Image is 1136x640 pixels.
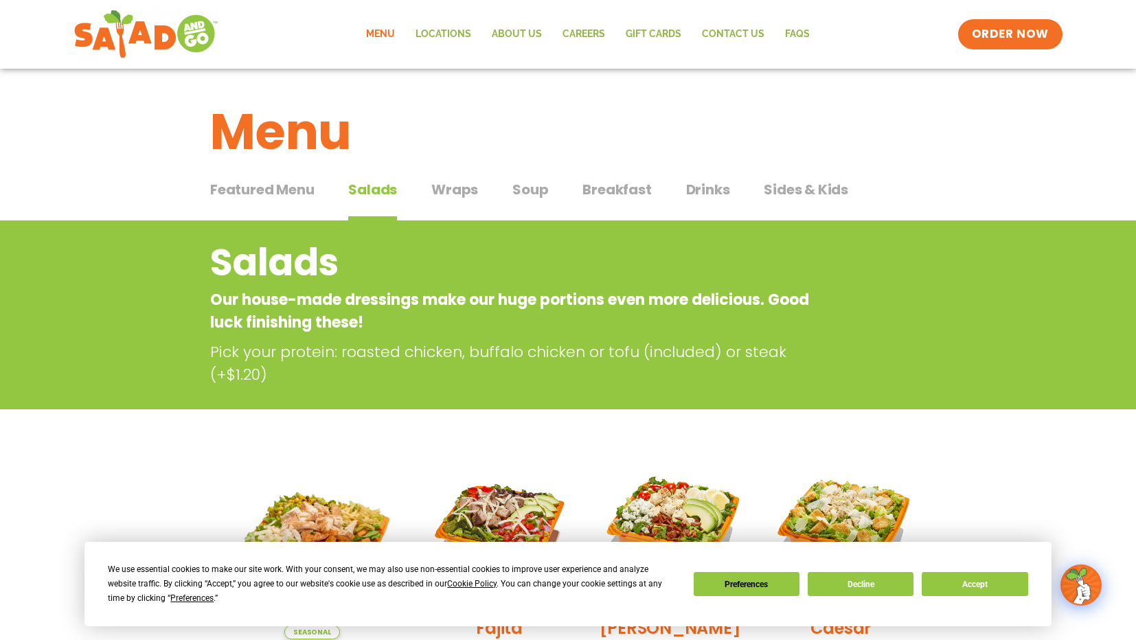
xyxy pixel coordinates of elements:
[694,572,799,596] button: Preferences
[775,19,820,50] a: FAQs
[210,179,314,200] span: Featured Menu
[210,95,926,169] h1: Menu
[220,456,404,639] img: Product photo for Southwest Harvest Salad
[431,179,478,200] span: Wraps
[582,179,651,200] span: Breakfast
[84,542,1052,626] div: Cookie Consent Prompt
[692,19,775,50] a: Contact Us
[476,616,523,640] h2: Fajita
[356,19,820,50] nav: Menu
[348,179,397,200] span: Salads
[405,19,481,50] a: Locations
[600,616,741,640] h2: [PERSON_NAME]
[922,572,1027,596] button: Accept
[512,179,548,200] span: Soup
[808,572,913,596] button: Decline
[595,456,745,606] img: Product photo for Cobb Salad
[210,341,821,386] p: Pick your protein: roasted chicken, buffalo chicken or tofu (included) or steak (+$1.20)
[108,562,677,606] div: We use essential cookies to make our site work. With your consent, we may also use non-essential ...
[170,593,214,603] span: Preferences
[284,625,340,639] span: Seasonal
[73,7,218,62] img: new-SAG-logo-768×292
[766,456,916,606] img: Product photo for Caesar Salad
[552,19,615,50] a: Careers
[210,235,815,290] h2: Salads
[481,19,552,50] a: About Us
[972,26,1049,43] span: ORDER NOW
[764,179,848,200] span: Sides & Kids
[958,19,1063,49] a: ORDER NOW
[210,288,815,334] p: Our house-made dressings make our huge portions even more delicious. Good luck finishing these!
[447,579,497,588] span: Cookie Policy
[424,456,574,606] img: Product photo for Fajita Salad
[1062,566,1100,604] img: wpChatIcon
[210,174,926,221] div: Tabbed content
[356,19,405,50] a: Menu
[686,179,730,200] span: Drinks
[810,616,872,640] h2: Caesar
[615,19,692,50] a: GIFT CARDS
